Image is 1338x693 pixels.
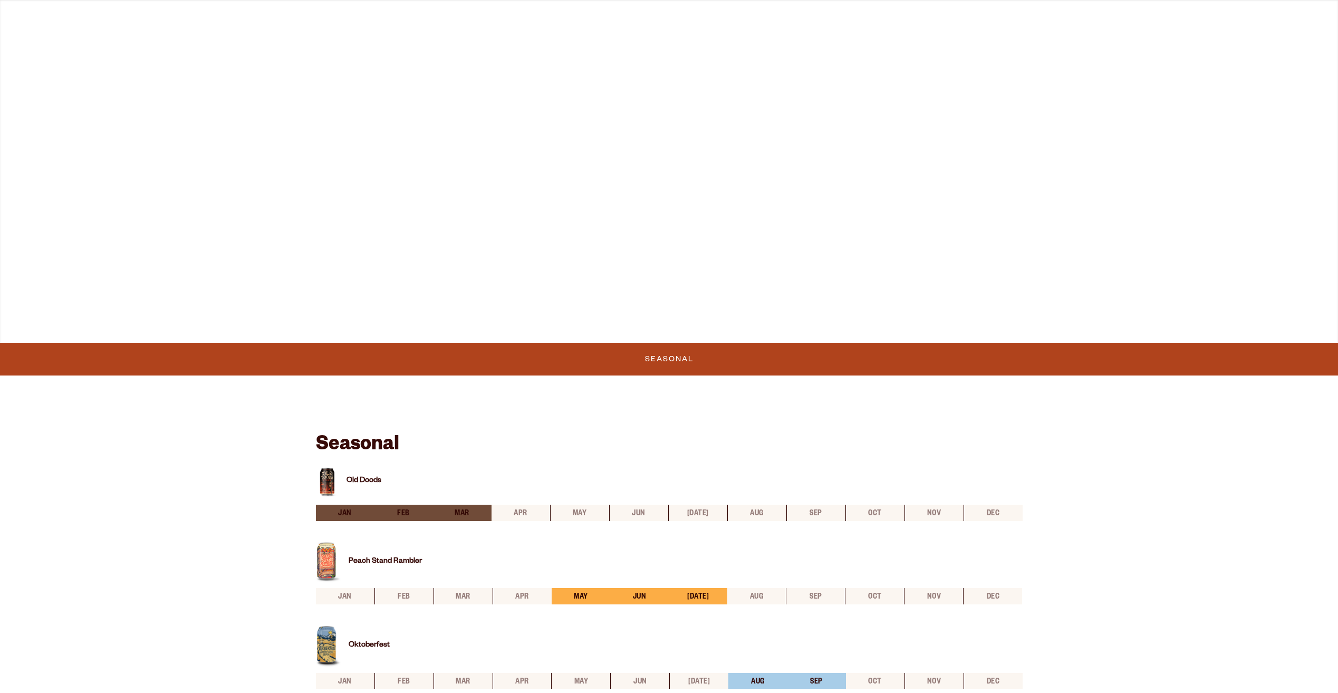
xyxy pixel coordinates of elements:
li: feb [374,673,434,689]
a: Taprooms [380,7,452,31]
li: may [550,505,609,521]
li: mar [434,673,493,689]
span: Beer [306,13,332,22]
span: Beer Finder [950,13,1017,22]
a: Gear [493,7,536,31]
li: aug [727,588,786,604]
li: mar [434,588,493,604]
li: dec [963,588,1022,604]
a: Oktoberfest [349,641,390,650]
img: Beer can for Old Doods [316,464,339,499]
span: Gear [500,13,529,22]
li: oct [846,673,904,689]
li: jun [610,673,669,689]
span: Taprooms [387,13,445,22]
li: may [552,588,610,604]
li: nov [904,588,963,604]
li: apr [493,588,552,604]
li: mar [433,505,492,521]
span: Our Story [741,13,802,22]
li: jan [316,673,374,689]
li: aug [728,673,787,689]
a: Old Doods [346,477,381,485]
li: may [551,673,610,689]
li: [DATE] [668,505,727,521]
a: Winery [577,7,633,31]
li: oct [845,588,904,604]
a: Our Story [734,7,808,31]
li: dec [964,505,1023,521]
li: sep [786,505,845,521]
li: dec [964,673,1023,689]
li: apr [492,505,550,521]
li: jun [610,588,669,604]
li: oct [845,505,904,521]
span: Impact [856,13,896,22]
li: aug [727,505,786,521]
a: Beer [300,7,339,31]
li: jan [316,505,374,521]
h3: Seasonal [316,418,1023,464]
li: apr [493,673,552,689]
li: nov [904,673,964,689]
li: jun [609,505,668,521]
a: Peach Stand Rambler [349,557,422,566]
a: Beer Finder [944,7,1024,31]
a: Odell Home [662,7,701,31]
li: nov [904,505,964,521]
li: feb [374,588,434,604]
li: feb [374,505,433,521]
li: jan [316,588,374,604]
li: [DATE] [669,673,728,689]
img: Beer can for Peach Stand Rambler [316,542,341,583]
a: Seasonal [641,347,698,371]
span: Winery [584,13,627,22]
li: [DATE] [669,588,727,604]
li: sep [787,673,845,689]
img: Beer can for Oktoberfest [316,625,341,668]
a: Impact [850,7,902,31]
li: sep [786,588,845,604]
